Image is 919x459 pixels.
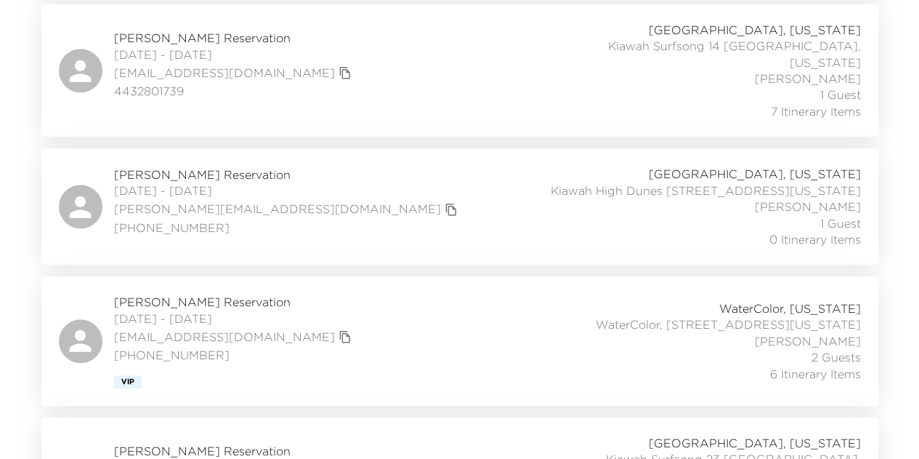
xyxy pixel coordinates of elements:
[114,183,461,199] span: [DATE] - [DATE]
[719,300,861,316] span: WaterColor, [US_STATE]
[41,276,878,405] a: [PERSON_NAME] Reservation[DATE] - [DATE][EMAIL_ADDRESS][DOMAIN_NAME]copy primary member email[PHO...
[540,38,861,71] span: Kiawah Surfsong 14 [GEOGRAPHIC_DATA], [US_STATE]
[551,183,861,199] span: Kiawah High Dunes [STREET_ADDRESS][US_STATE]
[335,63,355,83] button: copy primary member email
[770,366,861,382] span: 6 Itinerary Items
[114,30,355,46] span: [PERSON_NAME] Reservation
[820,87,861,103] span: 1 Guest
[649,166,861,182] span: [GEOGRAPHIC_DATA], [US_STATE]
[114,347,355,363] span: [PHONE_NUMBER]
[114,294,355,310] span: [PERSON_NAME] Reservation
[114,329,335,345] a: [EMAIL_ADDRESS][DOMAIN_NAME]
[114,65,335,81] a: [EMAIL_ADDRESS][DOMAIN_NAME]
[596,316,861,332] span: WaterColor, [STREET_ADDRESS][US_STATE]
[820,215,861,231] span: 1 Guest
[811,349,861,365] span: 2 Guests
[114,220,461,236] span: [PHONE_NUMBER]
[114,201,441,217] a: [PERSON_NAME][EMAIL_ADDRESS][DOMAIN_NAME]
[41,148,878,265] a: [PERSON_NAME] Reservation[DATE] - [DATE][PERSON_NAME][EMAIL_ADDRESS][DOMAIN_NAME]copy primary mem...
[121,378,134,386] span: Vip
[649,435,861,451] span: [GEOGRAPHIC_DATA], [US_STATE]
[114,47,355,63] span: [DATE] - [DATE]
[771,103,861,119] span: 7 Itinerary Items
[114,83,355,99] span: 4432801739
[769,231,861,247] span: 0 Itinerary Items
[114,167,461,183] span: [PERSON_NAME] Reservation
[335,327,355,347] button: copy primary member email
[755,199,861,215] span: [PERSON_NAME]
[114,311,355,327] span: [DATE] - [DATE]
[441,199,461,220] button: copy primary member email
[755,71,861,87] span: [PERSON_NAME]
[755,333,861,349] span: [PERSON_NAME]
[114,443,355,459] span: [PERSON_NAME] Reservation
[41,4,878,137] a: [PERSON_NAME] Reservation[DATE] - [DATE][EMAIL_ADDRESS][DOMAIN_NAME]copy primary member email4432...
[649,22,861,38] span: [GEOGRAPHIC_DATA], [US_STATE]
